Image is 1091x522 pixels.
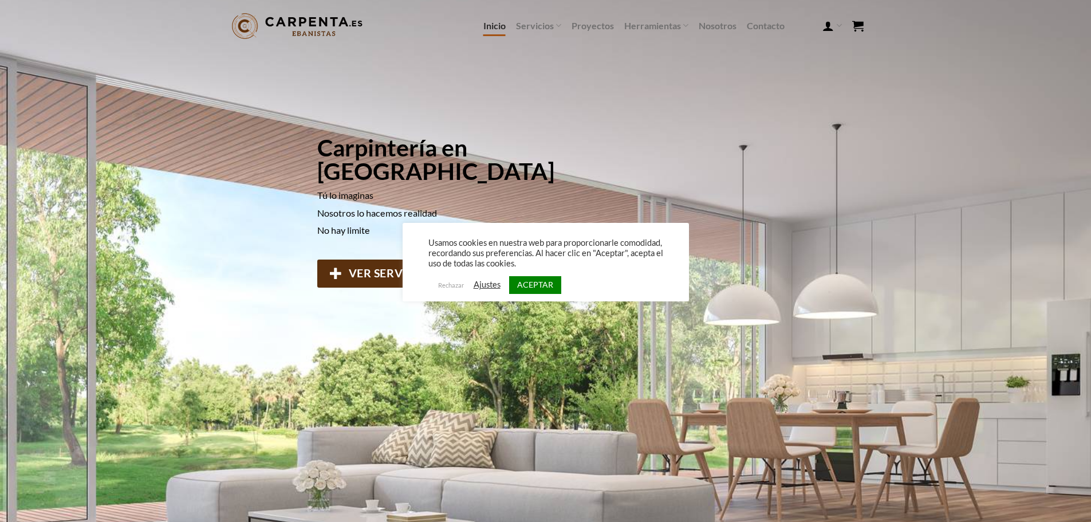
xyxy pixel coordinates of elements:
a: Herramientas [624,14,688,37]
a: Inicio [483,15,506,36]
a: Proyectos [572,15,614,36]
span: VER SERVICIOS [348,264,434,282]
h2: Carpintería en [GEOGRAPHIC_DATA] [317,136,631,183]
a: Ajustes [474,280,501,290]
a: Rechazar [431,277,471,293]
a: ACEPTAR [509,276,561,294]
span: No hay limite [317,225,370,236]
img: Carpenta.es [228,10,367,42]
a: Servicios [516,14,561,37]
a: Nosotros [699,15,736,36]
span: Nosotros lo hacemos realidad [317,207,437,218]
div: Usamos cookies en nuestra web para proporcionarle comodidad, recordando sus preferencias. Al hace... [428,238,663,269]
a: VER SERVICIOS [317,260,448,288]
a: Contacto [747,15,785,36]
span: Tú lo imaginas [317,190,373,201]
